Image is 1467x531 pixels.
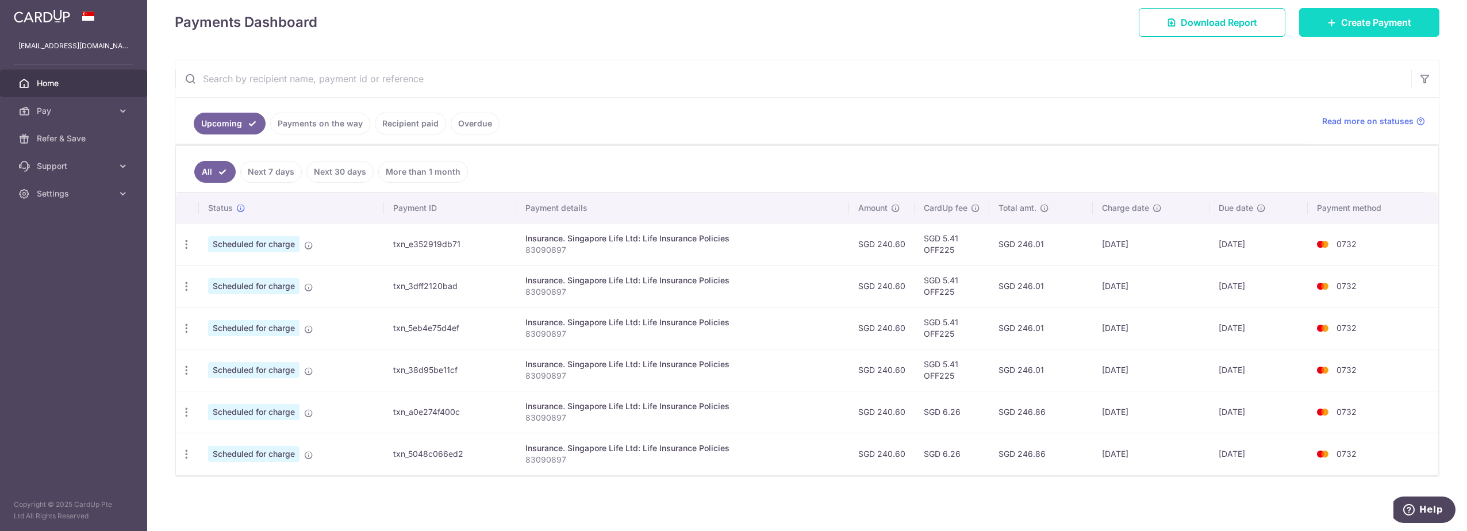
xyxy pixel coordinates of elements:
[384,433,516,475] td: txn_5048c066ed2
[208,236,299,252] span: Scheduled for charge
[1393,497,1456,525] iframe: Opens a widget where you can find more information
[525,328,840,340] p: 83090897
[1337,407,1357,417] span: 0732
[989,307,1093,349] td: SGD 246.01
[14,9,70,23] img: CardUp
[384,265,516,307] td: txn_3dff2120bad
[37,78,113,89] span: Home
[208,446,299,462] span: Scheduled for charge
[924,202,967,214] span: CardUp fee
[1209,433,1308,475] td: [DATE]
[525,359,840,370] div: Insurance. Singapore Life Ltd: Life Insurance Policies
[989,433,1093,475] td: SGD 246.86
[384,391,516,433] td: txn_a0e274f400c
[208,404,299,420] span: Scheduled for charge
[858,202,888,214] span: Amount
[525,442,840,454] div: Insurance. Singapore Life Ltd: Life Insurance Policies
[1181,16,1257,29] span: Download Report
[1093,433,1209,475] td: [DATE]
[37,133,113,144] span: Refer & Save
[37,160,113,172] span: Support
[849,433,915,475] td: SGD 240.60
[208,362,299,378] span: Scheduled for charge
[375,113,446,134] a: Recipient paid
[1311,321,1334,335] img: Bank Card
[1337,449,1357,459] span: 0732
[999,202,1036,214] span: Total amt.
[1093,391,1209,433] td: [DATE]
[1337,323,1357,333] span: 0732
[849,223,915,265] td: SGD 240.60
[525,412,840,424] p: 83090897
[525,401,840,412] div: Insurance. Singapore Life Ltd: Life Insurance Policies
[525,275,840,286] div: Insurance. Singapore Life Ltd: Life Insurance Policies
[384,193,516,223] th: Payment ID
[208,278,299,294] span: Scheduled for charge
[525,233,840,244] div: Insurance. Singapore Life Ltd: Life Insurance Policies
[989,349,1093,391] td: SGD 246.01
[1341,16,1411,29] span: Create Payment
[516,193,849,223] th: Payment details
[1337,365,1357,375] span: 0732
[1311,447,1334,461] img: Bank Card
[384,307,516,349] td: txn_5eb4e75d4ef
[849,391,915,433] td: SGD 240.60
[1102,202,1149,214] span: Charge date
[37,188,113,199] span: Settings
[1139,8,1285,37] a: Download Report
[915,391,989,433] td: SGD 6.26
[18,40,129,52] p: [EMAIL_ADDRESS][DOMAIN_NAME]
[451,113,500,134] a: Overdue
[1093,307,1209,349] td: [DATE]
[1299,8,1439,37] a: Create Payment
[525,370,840,382] p: 83090897
[1311,363,1334,377] img: Bank Card
[1209,307,1308,349] td: [DATE]
[1093,349,1209,391] td: [DATE]
[378,161,468,183] a: More than 1 month
[240,161,302,183] a: Next 7 days
[1219,202,1253,214] span: Due date
[989,265,1093,307] td: SGD 246.01
[1209,223,1308,265] td: [DATE]
[1209,349,1308,391] td: [DATE]
[1322,116,1414,127] span: Read more on statuses
[194,113,266,134] a: Upcoming
[989,223,1093,265] td: SGD 246.01
[915,265,989,307] td: SGD 5.41 OFF225
[175,12,317,33] h4: Payments Dashboard
[915,433,989,475] td: SGD 6.26
[175,60,1411,97] input: Search by recipient name, payment id or reference
[915,307,989,349] td: SGD 5.41 OFF225
[384,349,516,391] td: txn_38d95be11cf
[1209,265,1308,307] td: [DATE]
[1308,193,1438,223] th: Payment method
[194,161,236,183] a: All
[915,349,989,391] td: SGD 5.41 OFF225
[525,454,840,465] p: 83090897
[525,286,840,298] p: 83090897
[1209,391,1308,433] td: [DATE]
[1337,281,1357,291] span: 0732
[1311,237,1334,251] img: Bank Card
[1093,265,1209,307] td: [DATE]
[37,105,113,117] span: Pay
[1337,239,1357,249] span: 0732
[849,349,915,391] td: SGD 240.60
[306,161,374,183] a: Next 30 days
[1322,116,1425,127] a: Read more on statuses
[384,223,516,265] td: txn_e352919db71
[849,265,915,307] td: SGD 240.60
[270,113,370,134] a: Payments on the way
[208,202,233,214] span: Status
[208,320,299,336] span: Scheduled for charge
[989,391,1093,433] td: SGD 246.86
[849,307,915,349] td: SGD 240.60
[525,244,840,256] p: 83090897
[525,317,840,328] div: Insurance. Singapore Life Ltd: Life Insurance Policies
[1093,223,1209,265] td: [DATE]
[915,223,989,265] td: SGD 5.41 OFF225
[1311,405,1334,419] img: Bank Card
[1311,279,1334,293] img: Bank Card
